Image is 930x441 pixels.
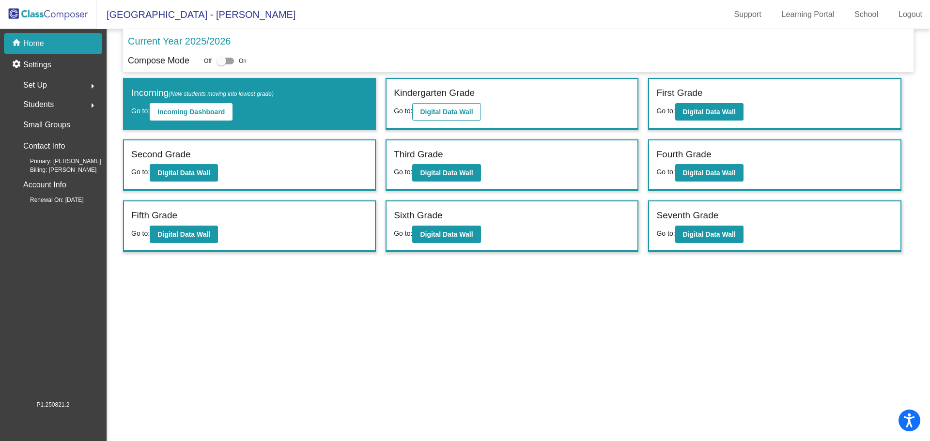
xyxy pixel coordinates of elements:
span: Billing: [PERSON_NAME] [15,166,96,174]
span: Set Up [23,78,47,92]
button: Incoming Dashboard [150,103,232,121]
span: Go to: [656,107,675,115]
b: Digital Data Wall [420,108,473,116]
mat-icon: settings [12,59,23,71]
a: Support [727,7,769,22]
b: Digital Data Wall [420,230,473,238]
label: Kindergarten Grade [394,86,475,100]
span: Students [23,98,54,111]
b: Digital Data Wall [420,169,473,177]
span: Go to: [131,168,150,176]
mat-icon: arrow_right [87,100,98,111]
mat-icon: arrow_right [87,80,98,92]
span: Go to: [131,229,150,237]
label: Incoming [131,86,274,100]
button: Digital Data Wall [412,226,480,243]
p: Settings [23,59,51,71]
label: Fourth Grade [656,148,711,162]
span: Primary: [PERSON_NAME] [15,157,101,166]
a: Learning Portal [774,7,842,22]
p: Current Year 2025/2026 [128,34,231,48]
span: Off [204,57,212,65]
p: Small Groups [23,118,70,132]
span: (New students moving into lowest grade) [169,91,274,97]
b: Incoming Dashboard [157,108,225,116]
button: Digital Data Wall [150,226,218,243]
b: Digital Data Wall [683,169,736,177]
span: Go to: [656,229,675,237]
span: [GEOGRAPHIC_DATA] - [PERSON_NAME] [97,7,295,22]
span: On [239,57,247,65]
button: Digital Data Wall [150,164,218,182]
label: First Grade [656,86,702,100]
label: Fifth Grade [131,209,177,223]
label: Second Grade [131,148,191,162]
button: Digital Data Wall [412,103,480,121]
button: Digital Data Wall [412,164,480,182]
button: Digital Data Wall [675,164,744,182]
button: Digital Data Wall [675,226,744,243]
label: Third Grade [394,148,443,162]
span: Go to: [394,168,412,176]
button: Digital Data Wall [675,103,744,121]
b: Digital Data Wall [683,230,736,238]
b: Digital Data Wall [683,108,736,116]
p: Account Info [23,178,66,192]
p: Compose Mode [128,54,189,67]
mat-icon: home [12,38,23,49]
label: Sixth Grade [394,209,442,223]
b: Digital Data Wall [157,169,210,177]
span: Go to: [394,229,412,237]
span: Go to: [394,107,412,115]
p: Contact Info [23,139,65,153]
label: Seventh Grade [656,209,718,223]
b: Digital Data Wall [157,230,210,238]
p: Home [23,38,44,49]
span: Go to: [131,107,150,115]
a: Logout [891,7,930,22]
span: Renewal On: [DATE] [15,196,83,204]
a: School [847,7,886,22]
span: Go to: [656,168,675,176]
